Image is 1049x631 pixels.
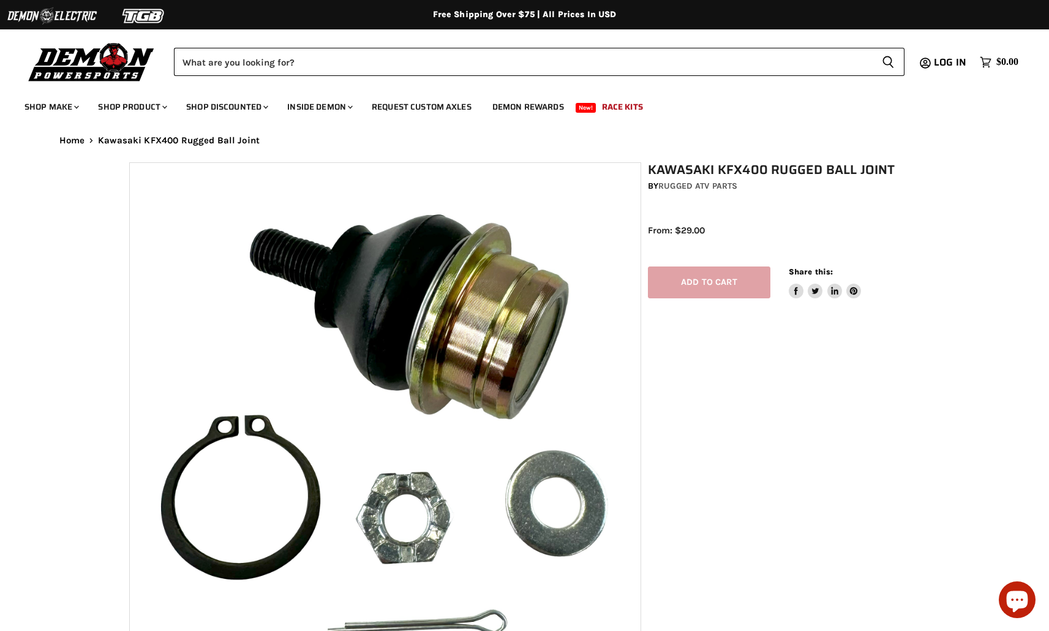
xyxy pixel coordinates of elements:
[98,4,190,28] img: TGB Logo 2
[35,9,1015,20] div: Free Shipping Over $75 | All Prices In USD
[593,94,652,119] a: Race Kits
[177,94,276,119] a: Shop Discounted
[648,162,927,178] h1: Kawasaki KFX400 Rugged Ball Joint
[995,581,1039,621] inbox-online-store-chat: Shopify online store chat
[89,94,175,119] a: Shop Product
[928,57,974,68] a: Log in
[996,56,1018,68] span: $0.00
[658,181,737,191] a: Rugged ATV Parts
[363,94,481,119] a: Request Custom Axles
[789,266,862,299] aside: Share this:
[174,48,904,76] form: Product
[24,40,159,83] img: Demon Powersports
[648,179,927,193] div: by
[278,94,360,119] a: Inside Demon
[98,135,260,146] span: Kawasaki KFX400 Rugged Ball Joint
[576,103,596,113] span: New!
[174,48,872,76] input: Search
[35,135,1015,146] nav: Breadcrumbs
[974,53,1025,71] a: $0.00
[59,135,85,146] a: Home
[789,267,833,276] span: Share this:
[15,89,1015,119] ul: Main menu
[15,94,86,119] a: Shop Make
[483,94,573,119] a: Demon Rewards
[872,48,904,76] button: Search
[934,55,966,70] span: Log in
[6,4,98,28] img: Demon Electric Logo 2
[648,225,705,236] span: From: $29.00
